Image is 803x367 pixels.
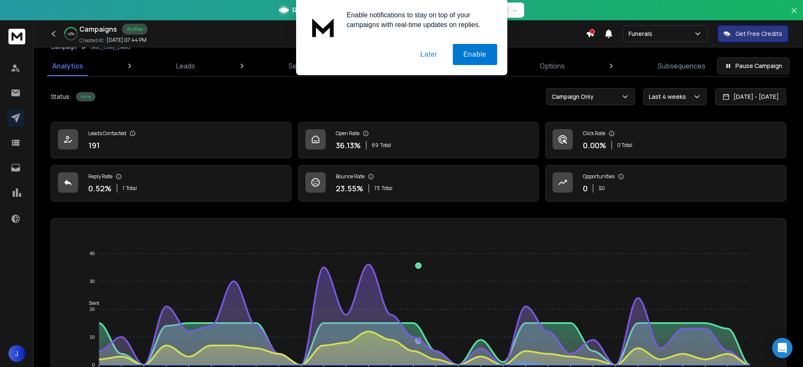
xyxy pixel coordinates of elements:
span: 1 [122,185,124,192]
button: [DATE] - [DATE] [715,88,786,105]
div: Enable notifications to stay on top of your campaigns with real-time updates on replies. [340,10,497,30]
p: Opportunities [583,173,615,180]
span: Total [380,142,391,149]
p: Reply Rate [88,173,112,180]
p: $ 0 [599,185,605,192]
p: Campaign Only [552,92,597,101]
tspan: 30 [90,279,95,284]
tspan: 40 [90,251,95,256]
button: J [8,345,25,362]
p: Click Rate [583,130,605,137]
p: Leads Contacted [88,130,126,137]
p: Last 4 weeks [649,92,689,101]
a: Bounce Rate23.55%73Total [298,165,539,201]
p: 0.52 % [88,182,112,194]
div: Open Intercom Messenger [772,338,792,358]
img: notification icon [306,10,340,44]
p: 191 [88,139,100,151]
span: 69 [372,142,378,149]
p: 0 Total [617,142,632,149]
button: Enable [453,44,497,65]
a: Leads Contacted191 [51,122,291,158]
p: 36.13 % [336,139,361,151]
span: Total [381,185,392,192]
tspan: 20 [90,307,95,312]
span: Sent [82,300,99,306]
span: 73 [374,185,380,192]
p: 0 [583,182,588,194]
span: Total [126,185,137,192]
p: Status: [51,92,71,101]
a: Opportunities0$0 [545,165,786,201]
tspan: 10 [90,334,95,340]
p: Open Rate [336,130,359,137]
p: Bounce Rate [336,173,365,180]
p: 23.55 % [336,182,363,194]
a: Open Rate36.13%69Total [298,122,539,158]
a: Reply Rate0.52%1Total [51,165,291,201]
p: 0.00 % [583,139,606,151]
div: Active [76,92,95,101]
button: Later [410,44,448,65]
a: Click Rate0.00%0 Total [545,122,786,158]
